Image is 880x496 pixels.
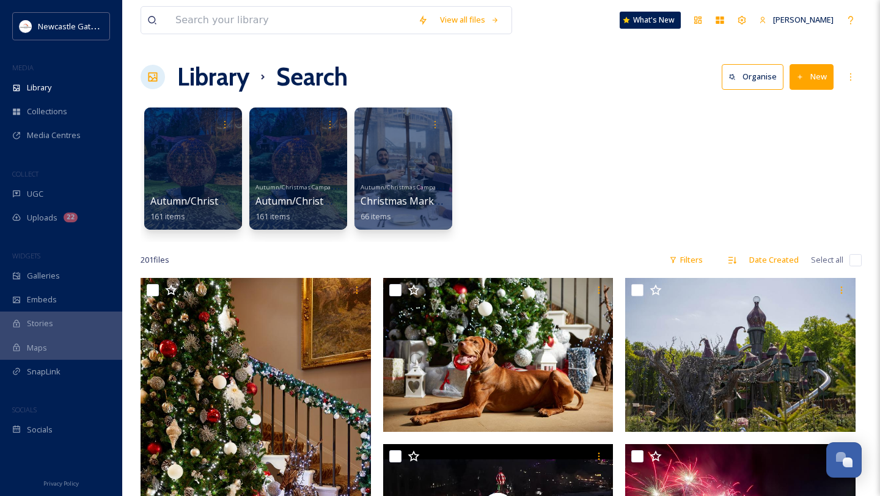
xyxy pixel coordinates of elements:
span: [PERSON_NAME] [773,14,834,25]
img: DqD9wEUd_400x400.jpg [20,20,32,32]
span: Galleries [27,270,60,282]
span: Christmas Markets [361,194,448,208]
img: Phil Wilkinson_The Alnwick Garden_Opening day_28.JPG [625,278,856,432]
div: Filters [663,248,709,272]
button: Organise [722,64,783,89]
a: What's New [620,12,681,29]
span: WIDGETS [12,251,40,260]
a: View all files [434,8,505,32]
span: Maps [27,342,47,354]
span: 201 file s [141,254,169,266]
a: Organise [722,64,790,89]
span: Select all [811,254,843,266]
a: Autumn/Christmas Campaigns 25Christmas Markets66 items [361,180,455,222]
a: Autumn/Christmas Campaign 25161 items [150,195,299,222]
a: Privacy Policy [43,475,79,490]
span: 161 items [255,211,290,222]
span: 161 items [150,211,185,222]
span: COLLECT [12,169,38,178]
span: Media Centres [27,129,81,141]
span: Autumn/Christmas Campaigns 25 [255,194,409,208]
span: UGC [27,188,43,200]
button: Open Chat [826,442,862,478]
span: Autumn/Christmas Campaign 25 [150,194,299,208]
span: Library [27,82,51,93]
span: 66 items [361,211,391,222]
span: Newcastle Gateshead Initiative [38,20,150,32]
span: Autumn/Christmas Campaign 25 [255,183,347,191]
span: SnapLink [27,366,61,377]
div: 22 [64,213,78,222]
span: Privacy Policy [43,480,79,487]
span: Autumn/Christmas Campaigns 25 [361,183,455,191]
button: New [790,64,834,89]
h1: Search [276,59,348,95]
a: Autumn/Christmas Campaign 25Autumn/Christmas Campaigns 25161 items [255,180,409,222]
a: [PERSON_NAME] [753,8,840,32]
span: Socials [27,424,53,436]
input: Search your library [169,7,412,34]
img: ext_1752846295.855811_gm.linden@macdonald-hotels.co.uk-MDH_LinH_Xmas_Interiors_RudyVizla_Christma... [383,278,614,432]
span: Uploads [27,212,57,224]
div: Date Created [743,248,805,272]
span: MEDIA [12,63,34,72]
span: Collections [27,106,67,117]
span: SOCIALS [12,405,37,414]
a: Library [177,59,249,95]
span: Embeds [27,294,57,305]
span: Stories [27,318,53,329]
